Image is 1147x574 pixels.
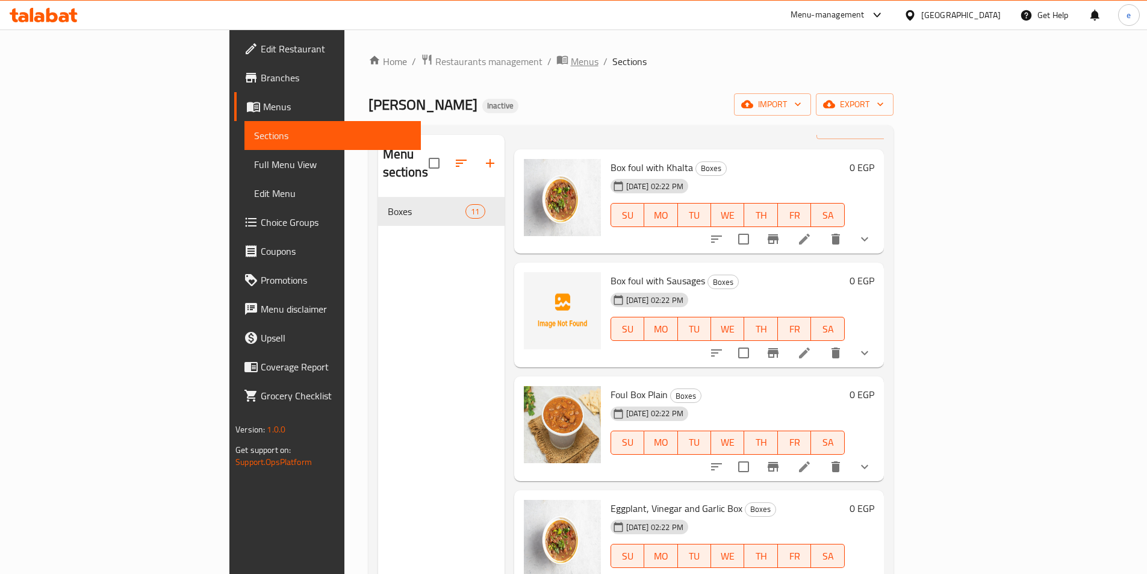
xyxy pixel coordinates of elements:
[378,197,505,226] div: Boxes11
[234,208,421,237] a: Choice Groups
[707,275,739,289] div: Boxes
[234,92,421,121] a: Menus
[671,389,701,403] span: Boxes
[816,434,839,451] span: SA
[702,338,731,367] button: sort-choices
[749,434,772,451] span: TH
[711,431,744,455] button: WE
[778,544,811,568] button: FR
[702,452,731,481] button: sort-choices
[447,149,476,178] span: Sort sections
[244,179,421,208] a: Edit Menu
[678,431,711,455] button: TU
[744,544,777,568] button: TH
[745,502,776,516] span: Boxes
[611,158,693,176] span: Box foul with Khalta
[261,360,411,374] span: Coverage Report
[261,388,411,403] span: Grocery Checklist
[644,203,677,227] button: MO
[234,295,421,323] a: Menu disclaimer
[731,454,756,479] span: Select to update
[702,225,731,254] button: sort-choices
[850,338,879,367] button: show more
[711,317,744,341] button: WE
[744,97,801,112] span: import
[261,42,411,56] span: Edit Restaurant
[857,460,872,474] svg: Show Choices
[797,232,812,246] a: Edit menu item
[857,232,872,246] svg: Show Choices
[611,317,644,341] button: SU
[850,500,874,517] h6: 0 EGP
[816,93,894,116] button: export
[816,207,839,224] span: SA
[850,386,874,403] h6: 0 EGP
[778,317,811,341] button: FR
[711,544,744,568] button: WE
[616,207,639,224] span: SU
[816,547,839,565] span: SA
[811,203,844,227] button: SA
[759,338,788,367] button: Branch-specific-item
[649,547,673,565] span: MO
[611,203,644,227] button: SU
[234,266,421,295] a: Promotions
[611,272,705,290] span: Box foul with Sausages
[465,204,485,219] div: items
[850,225,879,254] button: show more
[234,34,421,63] a: Edit Restaurant
[731,226,756,252] span: Select to update
[850,452,879,481] button: show more
[1127,8,1131,22] span: e
[921,8,1001,22] div: [GEOGRAPHIC_DATA]
[783,207,806,224] span: FR
[603,54,608,69] li: /
[821,338,850,367] button: delete
[261,244,411,258] span: Coupons
[611,385,668,404] span: Foul Box Plain
[611,431,644,455] button: SU
[696,161,726,175] span: Boxes
[791,8,865,22] div: Menu-management
[734,93,811,116] button: import
[234,237,421,266] a: Coupons
[234,323,421,352] a: Upsell
[482,101,518,111] span: Inactive
[244,121,421,150] a: Sections
[482,99,518,113] div: Inactive
[421,151,447,176] span: Select all sections
[778,203,811,227] button: FR
[378,192,505,231] nav: Menu sections
[524,159,601,236] img: Box foul with Khalta
[850,159,874,176] h6: 0 EGP
[368,91,477,118] span: [PERSON_NAME]
[731,340,756,366] span: Select to update
[234,352,421,381] a: Coverage Report
[811,544,844,568] button: SA
[816,320,839,338] span: SA
[683,320,706,338] span: TU
[616,320,639,338] span: SU
[825,97,884,112] span: export
[421,54,542,69] a: Restaurants management
[797,346,812,360] a: Edit menu item
[716,207,739,224] span: WE
[234,63,421,92] a: Branches
[857,346,872,360] svg: Show Choices
[261,302,411,316] span: Menu disclaimer
[621,522,688,533] span: [DATE] 02:22 PM
[476,149,505,178] button: Add section
[744,203,777,227] button: TH
[644,317,677,341] button: MO
[261,70,411,85] span: Branches
[783,434,806,451] span: FR
[621,408,688,419] span: [DATE] 02:22 PM
[683,434,706,451] span: TU
[616,547,639,565] span: SU
[621,295,688,306] span: [DATE] 02:22 PM
[235,422,265,437] span: Version:
[821,452,850,481] button: delete
[749,207,772,224] span: TH
[235,454,312,470] a: Support.OpsPlatform
[683,207,706,224] span: TU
